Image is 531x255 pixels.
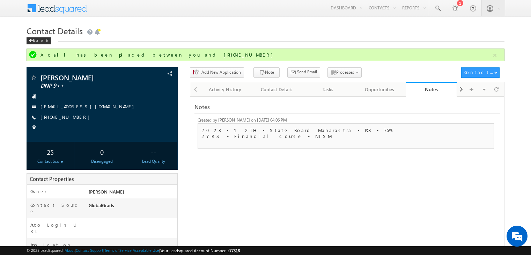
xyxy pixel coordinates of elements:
div: Contact Actions [464,69,494,75]
span: Contact Properties [30,175,74,182]
div: Lead Quality [132,158,176,165]
span: Send Email [297,69,317,75]
span: Add New Application [201,69,241,75]
span: Contact Details [27,25,83,36]
span: Processes [336,70,354,75]
a: Terms of Service [104,248,132,253]
button: Send Email [287,67,320,78]
button: Note [253,67,280,78]
a: Activity History [200,82,251,97]
span: 77318 [229,248,240,253]
span: [PERSON_NAME] [40,74,134,81]
span: Your Leadsquared Account Number is [160,248,240,253]
a: Acceptable Use [133,248,159,253]
div: Disengaged [80,158,124,165]
a: Contact Support [76,248,103,253]
div: Contact Score [28,158,72,165]
a: Contact Details [251,82,302,97]
a: Back [27,37,55,43]
div: Activity History [205,85,245,94]
label: Auto Login URL [30,222,81,234]
div: Back [27,37,51,44]
div: 25 [28,145,72,158]
span: © 2025 LeadSquared | | | | | [27,247,240,254]
div: 0 [80,145,124,158]
div: Notes [194,101,500,114]
span: [PERSON_NAME] [89,189,124,195]
a: Tasks [303,82,354,97]
a: Opportunities [354,82,405,97]
div: Tasks [308,85,348,94]
div: Created by [PERSON_NAME] on [DATE] 04:06 PM [198,117,494,123]
div: A call has been placed between you and [PHONE_NUMBER] [40,52,492,58]
label: Application Status [30,242,81,254]
div: Opportunities [360,85,399,94]
div: -- [132,145,176,158]
label: Owner [30,188,47,195]
a: [EMAIL_ADDRESS][DOMAIN_NAME] [40,103,138,109]
div: GlobalGrads [87,202,177,212]
a: About [65,248,75,253]
span: 2023 - 12TH - State Board Maharastra - PCB - 75% 2YRS - Financial course - NISM [201,127,391,145]
div: Contact Details [257,85,296,94]
button: Add New Application [190,67,244,78]
a: Notes [406,82,457,97]
a: [PHONE_NUMBER] [40,114,93,120]
button: Processes [327,67,362,78]
button: Contact Actions [461,67,500,78]
span: DNP 9++ [40,82,134,89]
div: Notes [411,86,452,93]
label: Contact Source [30,202,81,214]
